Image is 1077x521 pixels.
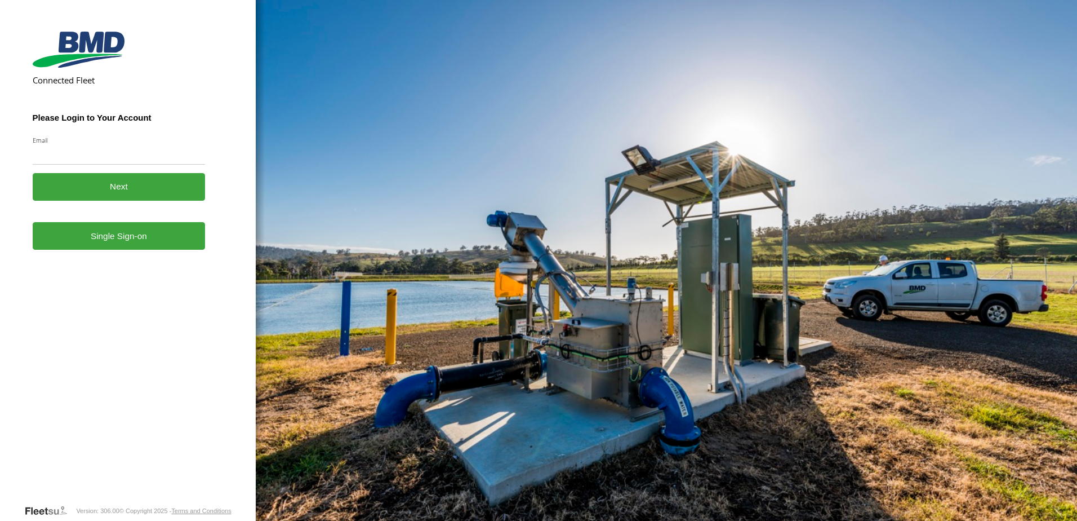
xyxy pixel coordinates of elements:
h2: Connected Fleet [33,74,206,86]
div: Version: 306.00 [76,507,119,514]
label: Email [33,136,206,144]
a: Visit our Website [24,505,76,516]
button: Next [33,173,206,201]
a: Single Sign-on [33,222,206,250]
img: BMD [33,32,124,68]
a: Terms and Conditions [171,507,231,514]
h3: Please Login to Your Account [33,113,206,122]
div: © Copyright 2025 - [119,507,232,514]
